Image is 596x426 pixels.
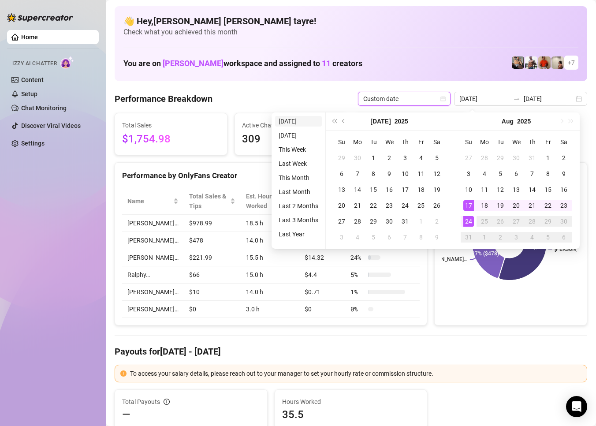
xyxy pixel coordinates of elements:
div: 27 [463,153,474,163]
div: 14 [352,184,363,195]
td: [PERSON_NAME]… [122,301,184,318]
td: 2025-07-14 [350,182,365,198]
td: 2025-08-07 [524,166,540,182]
td: 2025-08-21 [524,198,540,213]
td: [PERSON_NAME]… [122,215,184,232]
div: 30 [559,216,569,227]
img: AI Chatter [60,56,74,69]
td: 2025-07-17 [397,182,413,198]
div: 20 [511,200,521,211]
td: 2025-07-30 [381,213,397,229]
div: 5 [368,232,379,243]
td: 2025-08-02 [429,213,445,229]
td: 2025-07-15 [365,182,381,198]
td: [PERSON_NAME]… [122,249,184,266]
td: $221.99 [184,249,241,266]
td: 2025-08-01 [540,150,556,166]
div: 8 [543,168,553,179]
div: 4 [479,168,490,179]
span: 11 [322,59,331,68]
td: 2025-07-13 [334,182,350,198]
td: 2025-09-03 [508,229,524,245]
div: 6 [559,232,569,243]
th: We [508,134,524,150]
td: 2025-08-26 [492,213,508,229]
div: 2 [495,232,506,243]
td: 2025-07-25 [413,198,429,213]
div: 24 [463,216,474,227]
td: 2025-08-16 [556,182,572,198]
span: 24 % [350,253,365,262]
span: Total Sales [122,120,220,130]
th: Sa [556,134,572,150]
div: 25 [479,216,490,227]
div: 4 [352,232,363,243]
div: 23 [559,200,569,211]
div: 17 [463,200,474,211]
td: 2025-08-07 [397,229,413,245]
a: Settings [21,140,45,147]
a: Content [21,76,44,83]
th: Fr [540,134,556,150]
th: Th [397,134,413,150]
td: 2025-08-06 [381,229,397,245]
td: 2025-07-05 [429,150,445,166]
div: 18 [416,184,426,195]
a: Discover Viral Videos [21,122,81,129]
h1: You are on workspace and assigned to creators [123,59,362,68]
td: 14.0 h [241,232,299,249]
div: 2 [384,153,395,163]
td: 2025-07-22 [365,198,381,213]
div: 3 [336,232,347,243]
div: 3 [400,153,410,163]
span: swap-right [513,95,520,102]
td: 18.5 h [241,215,299,232]
div: 7 [400,232,410,243]
td: 2025-07-27 [334,213,350,229]
a: Home [21,34,38,41]
td: 2025-08-30 [556,213,572,229]
td: [PERSON_NAME]… [122,284,184,301]
td: 2025-06-29 [334,150,350,166]
span: Hours Worked [282,397,420,407]
td: 2025-07-01 [365,150,381,166]
span: $1,754.98 [122,131,220,148]
td: 2025-08-04 [350,229,365,245]
div: 1 [416,216,426,227]
div: 27 [511,216,521,227]
td: 2025-08-03 [334,229,350,245]
div: 11 [416,168,426,179]
th: Tu [492,134,508,150]
td: 2025-08-09 [429,229,445,245]
img: George [512,56,524,69]
li: Last 3 Months [275,215,322,225]
td: 2025-08-11 [477,182,492,198]
div: Est. Hours Worked [246,191,287,211]
span: — [122,407,130,422]
a: Chat Monitoring [21,105,67,112]
div: 27 [336,216,347,227]
td: $14.32 [299,249,345,266]
td: 2025-08-01 [413,213,429,229]
span: Active Chats [242,120,340,130]
td: 2025-07-28 [350,213,365,229]
td: 2025-08-05 [365,229,381,245]
td: 2025-09-04 [524,229,540,245]
th: Su [461,134,477,150]
th: Th [524,134,540,150]
div: 5 [495,168,506,179]
td: $4.4 [299,266,345,284]
div: 9 [384,168,395,179]
th: Fr [413,134,429,150]
td: 2025-08-10 [461,182,477,198]
td: Ralphy… [122,266,184,284]
td: 2025-07-31 [524,150,540,166]
td: 2025-08-20 [508,198,524,213]
span: Total Sales & Tips [189,191,228,211]
div: 15 [543,184,553,195]
button: Choose a month [370,112,391,130]
div: 15 [368,184,379,195]
td: 2025-09-05 [540,229,556,245]
td: 14.0 h [241,284,299,301]
th: We [381,134,397,150]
